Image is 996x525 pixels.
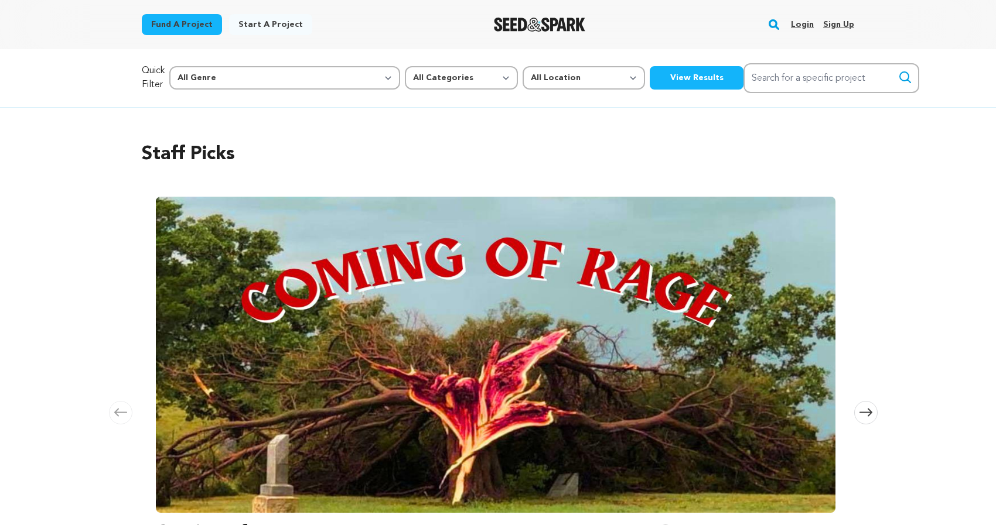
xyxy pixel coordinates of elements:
[142,140,854,169] h2: Staff Picks
[743,63,919,93] input: Search for a specific project
[142,64,165,92] p: Quick Filter
[142,14,222,35] a: Fund a project
[823,15,854,34] a: Sign up
[494,18,586,32] a: Seed&Spark Homepage
[229,14,312,35] a: Start a project
[791,15,814,34] a: Login
[650,66,743,90] button: View Results
[156,197,835,513] img: Coming of Rage image
[494,18,586,32] img: Seed&Spark Logo Dark Mode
